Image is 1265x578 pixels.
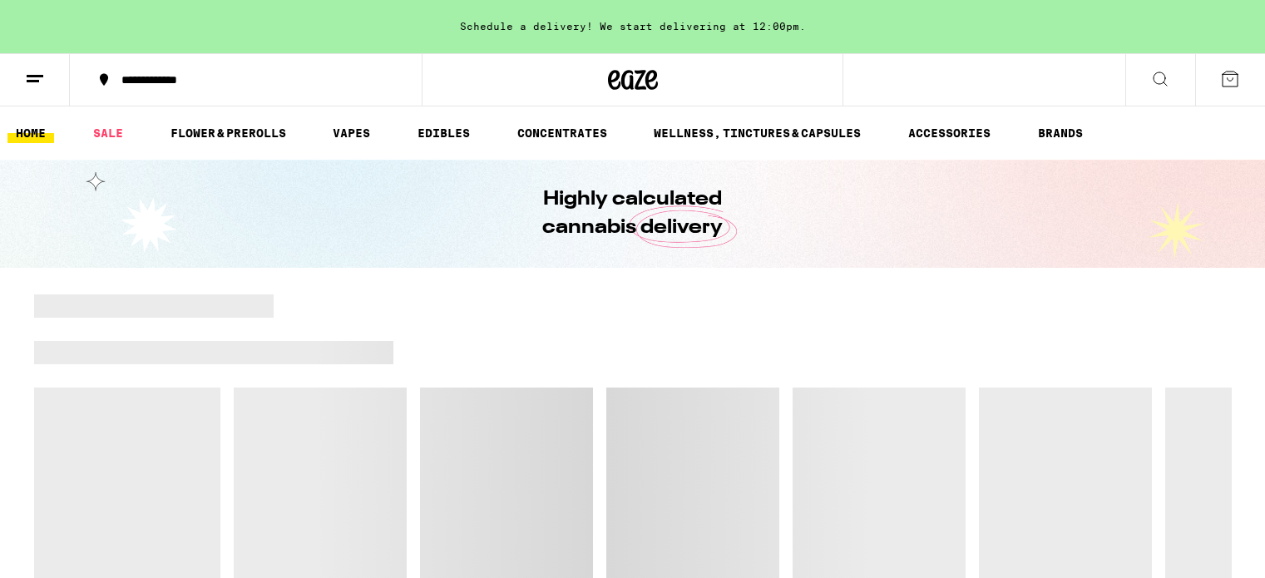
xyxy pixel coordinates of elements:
a: SALE [85,123,131,143]
a: EDIBLES [409,123,478,143]
a: HOME [7,123,54,143]
a: ACCESSORIES [900,123,999,143]
button: BRANDS [1030,123,1091,143]
a: FLOWER & PREROLLS [162,123,294,143]
a: VAPES [324,123,378,143]
a: WELLNESS, TINCTURES & CAPSULES [645,123,869,143]
a: CONCENTRATES [509,123,615,143]
h1: Highly calculated cannabis delivery [496,185,770,242]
